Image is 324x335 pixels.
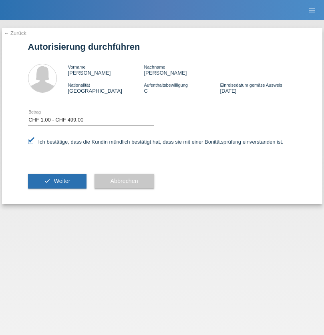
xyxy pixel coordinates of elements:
[220,83,282,87] span: Einreisedatum gemäss Ausweis
[144,83,187,87] span: Aufenthaltsbewilligung
[4,30,26,36] a: ← Zurück
[68,82,144,94] div: [GEOGRAPHIC_DATA]
[68,65,86,69] span: Vorname
[54,178,70,184] span: Weiter
[68,64,144,76] div: [PERSON_NAME]
[111,178,138,184] span: Abbrechen
[28,42,296,52] h1: Autorisierung durchführen
[308,6,316,14] i: menu
[144,82,220,94] div: C
[144,65,165,69] span: Nachname
[44,178,50,184] i: check
[220,82,296,94] div: [DATE]
[95,174,154,189] button: Abbrechen
[68,83,90,87] span: Nationalität
[144,64,220,76] div: [PERSON_NAME]
[28,139,284,145] label: Ich bestätige, dass die Kundin mündlich bestätigt hat, dass sie mit einer Bonitätsprüfung einvers...
[304,8,320,12] a: menu
[28,174,87,189] button: check Weiter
